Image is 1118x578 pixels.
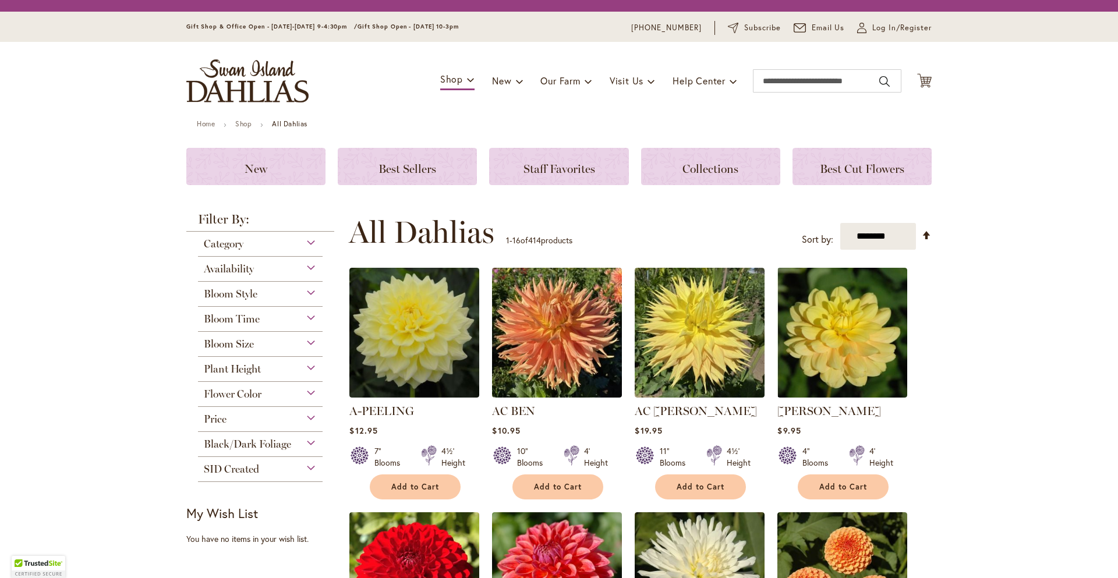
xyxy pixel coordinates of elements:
a: [PERSON_NAME] [777,404,881,418]
span: 16 [512,235,521,246]
a: [PHONE_NUMBER] [631,22,702,34]
a: Collections [641,148,780,185]
div: 10" Blooms [517,445,550,469]
span: Best Cut Flowers [820,162,904,176]
button: Add to Cart [370,474,461,499]
strong: All Dahlias [272,119,307,128]
img: AC Jeri [635,268,765,398]
div: 11" Blooms [660,445,692,469]
img: AHOY MATEY [777,268,907,398]
span: Availability [204,263,254,275]
div: TrustedSite Certified [12,556,65,578]
span: Log In/Register [872,22,932,34]
div: 4' Height [869,445,893,469]
span: Staff Favorites [523,162,595,176]
a: AC [PERSON_NAME] [635,404,757,418]
label: Sort by: [802,229,833,250]
span: Gift Shop & Office Open - [DATE]-[DATE] 9-4:30pm / [186,23,358,30]
span: Email Us [812,22,845,34]
div: 7" Blooms [374,445,407,469]
span: 414 [528,235,541,246]
span: SID Created [204,463,259,476]
div: 4' Height [584,445,608,469]
span: Gift Shop Open - [DATE] 10-3pm [358,23,459,30]
span: $12.95 [349,425,377,436]
a: Best Cut Flowers [792,148,932,185]
a: AC Jeri [635,389,765,400]
span: Bloom Style [204,288,257,300]
span: Shop [440,73,463,85]
strong: My Wish List [186,505,258,522]
a: Subscribe [728,22,781,34]
span: Add to Cart [819,482,867,492]
div: 4" Blooms [802,445,835,469]
button: Add to Cart [655,474,746,499]
a: New [186,148,326,185]
span: $10.95 [492,425,520,436]
span: Bloom Time [204,313,260,325]
div: 4½' Height [441,445,465,469]
span: Bloom Size [204,338,254,350]
p: - of products [506,231,572,250]
button: Add to Cart [798,474,889,499]
a: A-Peeling [349,389,479,400]
button: Add to Cart [512,474,603,499]
span: Add to Cart [534,482,582,492]
span: New [245,162,267,176]
a: A-PEELING [349,404,414,418]
span: $19.95 [635,425,662,436]
div: 4½' Height [727,445,751,469]
span: Category [204,237,243,250]
span: Plant Height [204,363,261,375]
span: Add to Cart [391,482,439,492]
span: Add to Cart [677,482,724,492]
span: Subscribe [744,22,781,34]
span: Black/Dark Foliage [204,438,291,451]
span: Flower Color [204,388,261,400]
a: Log In/Register [857,22,932,34]
img: A-Peeling [349,268,479,398]
a: Staff Favorites [489,148,628,185]
span: Visit Us [610,75,643,87]
span: Price [204,413,227,425]
div: You have no items in your wish list. [186,533,342,545]
a: AC BEN [492,389,622,400]
span: Our Farm [540,75,580,87]
strong: Filter By: [186,213,334,232]
a: Email Us [794,22,845,34]
span: Collections [682,162,738,176]
span: All Dahlias [349,215,494,250]
span: Best Sellers [378,162,436,176]
a: Home [197,119,215,128]
img: AC BEN [492,268,622,398]
a: store logo [186,59,309,102]
a: Best Sellers [338,148,477,185]
a: Shop [235,119,252,128]
a: AC BEN [492,404,535,418]
span: 1 [506,235,510,246]
span: New [492,75,511,87]
span: $9.95 [777,425,801,436]
span: Help Center [673,75,726,87]
a: AHOY MATEY [777,389,907,400]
